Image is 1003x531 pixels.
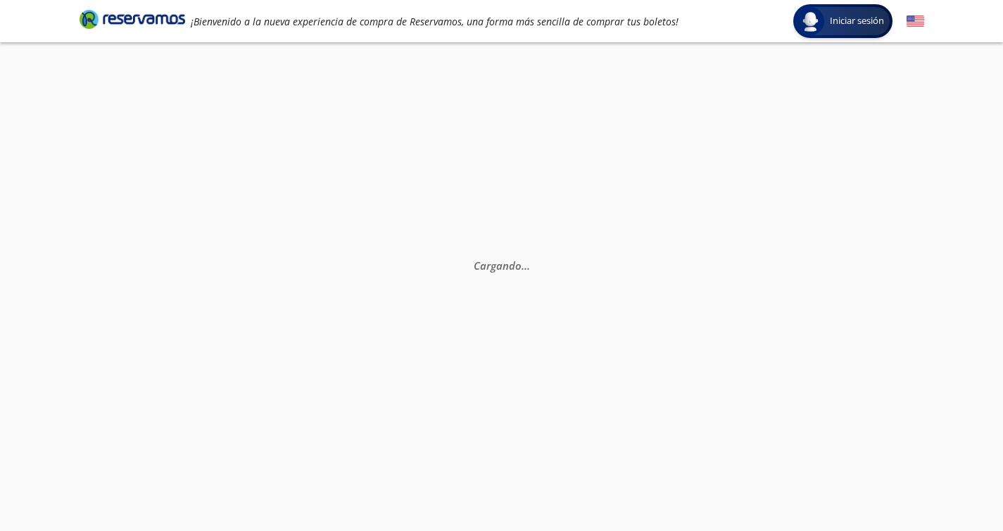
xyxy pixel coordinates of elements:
span: Iniciar sesión [824,14,890,28]
span: . [522,258,524,273]
em: Cargando [474,258,530,273]
a: Brand Logo [80,8,185,34]
em: ¡Bienvenido a la nueva experiencia de compra de Reservamos, una forma más sencilla de comprar tus... [191,15,679,28]
button: English [907,13,924,30]
span: . [527,258,530,273]
span: . [524,258,527,273]
i: Brand Logo [80,8,185,30]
